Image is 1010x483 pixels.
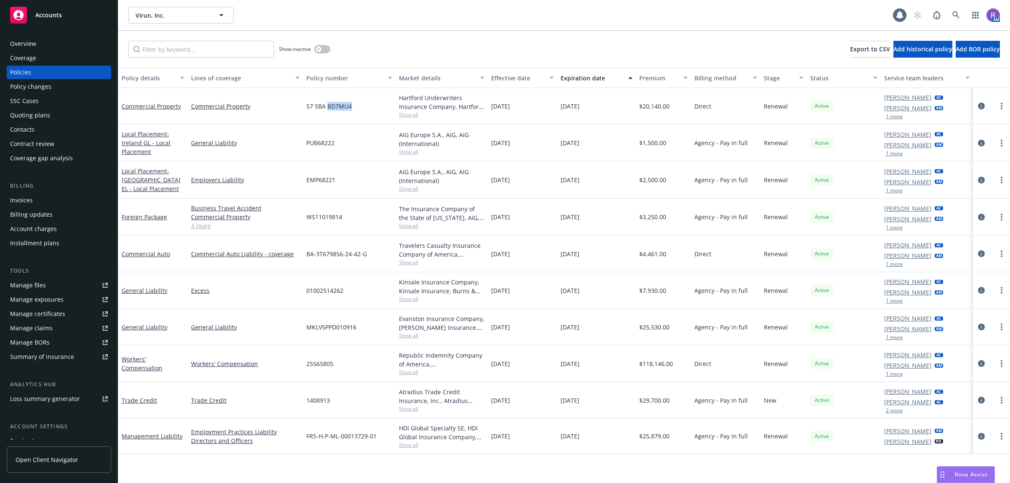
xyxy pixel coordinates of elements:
a: circleInformation [976,212,986,222]
div: Drag to move [937,467,948,483]
span: $29,700.00 [639,396,670,405]
div: AIG Europe S.A., AIG, AIG (International) [399,167,485,185]
span: [DATE] [491,249,510,258]
a: Commercial Auto [122,250,170,258]
span: 1408913 [306,396,330,405]
span: Add historical policy [893,45,952,53]
a: more [997,212,1007,222]
div: Status [810,74,868,82]
a: Commercial Auto Liability - coverage [191,249,300,258]
span: [DATE] [561,175,579,184]
span: Virun, Inc. [136,11,208,20]
a: circleInformation [976,358,986,369]
button: Stage [760,68,807,88]
div: Coverage [10,51,36,65]
span: Agency - Pay in full [694,175,748,184]
div: Manage certificates [10,307,65,321]
button: Service team leaders [881,68,973,88]
span: Renewal [764,286,788,295]
a: Accounts [7,3,111,27]
button: Add BOR policy [956,41,1000,58]
span: [DATE] [561,212,579,221]
a: Directors and Officers [191,436,300,445]
button: Policy number [303,68,396,88]
span: Renewal [764,175,788,184]
button: 1 more [886,262,903,267]
a: [PERSON_NAME] [884,215,931,223]
div: Billing [7,182,111,190]
span: [DATE] [561,396,579,405]
a: Coverage gap analysis [7,151,111,165]
a: Policies [7,66,111,79]
a: Business Travel Accident [191,204,300,212]
a: Invoices [7,194,111,207]
span: New [764,396,776,405]
a: Local Placement [122,130,170,156]
span: Show all [399,295,485,303]
span: [DATE] [491,138,510,147]
a: more [997,322,1007,332]
span: [DATE] [491,323,510,332]
a: more [997,175,1007,185]
span: [DATE] [561,323,579,332]
div: Kinsale Insurance Company, Kinsale Insurance, Burns & [PERSON_NAME] [399,278,485,295]
div: Travelers Casualty Insurance Company of America, Travelers Insurance [399,241,485,259]
span: Agency - Pay in full [694,396,748,405]
div: Quoting plans [10,109,50,122]
button: 1 more [886,335,903,340]
button: Export to CSV [850,41,890,58]
div: Lines of coverage [191,74,290,82]
span: Show all [399,332,485,339]
span: Show all [399,148,485,155]
span: 25565805 [306,359,333,368]
span: $4,461.00 [639,249,666,258]
a: Employment Practices Liability [191,427,300,436]
a: Manage exposures [7,293,111,306]
a: [PERSON_NAME] [884,350,931,359]
a: more [997,358,1007,369]
a: Switch app [967,7,984,24]
span: $25,530.00 [639,323,670,332]
span: Active [813,396,830,404]
a: circleInformation [976,101,986,111]
button: 1 more [886,151,903,156]
span: - [GEOGRAPHIC_DATA] EL - Local Placement [122,167,181,193]
a: [PERSON_NAME] [884,93,931,102]
a: Billing updates [7,208,111,221]
button: Expiration date [557,68,636,88]
button: 2 more [886,408,903,413]
a: Quoting plans [7,109,111,122]
div: Service team leaders [884,74,961,82]
a: [PERSON_NAME] [884,387,931,396]
button: Virun, Inc. [128,7,234,24]
a: [PERSON_NAME] [884,437,931,446]
a: [PERSON_NAME] [884,277,931,286]
a: [PERSON_NAME] [884,427,931,435]
a: Management Liability [122,432,183,440]
a: Loss summary generator [7,392,111,406]
button: 1 more [886,188,903,193]
a: Service team [7,434,111,448]
a: Coverage [7,51,111,65]
span: - Ireland GL - Local Placement [122,130,170,156]
span: Show all [399,185,485,192]
div: SSC Cases [10,94,39,108]
a: circleInformation [976,395,986,405]
button: 1 more [886,114,903,119]
a: [PERSON_NAME] [884,361,931,370]
div: Installment plans [10,236,59,250]
a: [PERSON_NAME] [884,241,931,249]
div: Expiration date [561,74,623,82]
span: [DATE] [561,359,579,368]
span: Renewal [764,249,788,258]
span: [DATE] [561,432,579,441]
button: Status [807,68,881,88]
a: [PERSON_NAME] [884,204,931,213]
span: [DATE] [561,286,579,295]
span: Open Client Navigator [16,455,78,464]
a: 4 more [191,221,300,230]
span: 57 SBA BD7MU4 [306,102,352,111]
span: EMP68221 [306,175,335,184]
a: Manage certificates [7,307,111,321]
span: BA-3T679856-24-42-G [306,249,367,258]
